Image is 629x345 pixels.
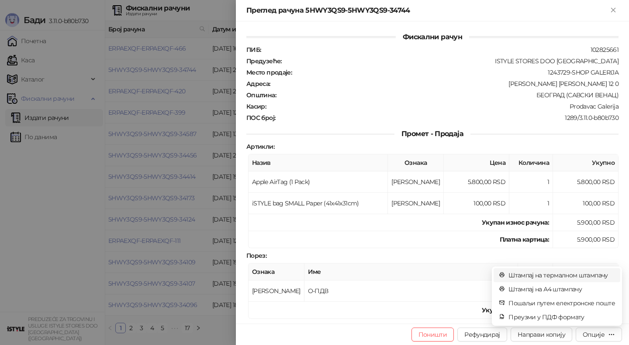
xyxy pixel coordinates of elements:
[246,114,275,122] strong: ПОС број :
[304,280,518,302] td: О-ПДВ
[249,193,388,214] td: iSTYLE bag SMALL Paper (41x41x31cm)
[267,102,619,110] div: Prodavac Galerija
[553,263,619,280] th: Порез
[246,91,276,99] strong: Општина :
[246,5,608,16] div: Преглед рачуна 5HWY3QS9-5HWY3QS9-34744
[482,306,549,314] strong: Укупан износ пореза:
[246,68,292,76] strong: Место продаје :
[518,263,553,280] th: Стопа
[553,193,619,214] td: 100,00 RSD
[283,57,619,65] div: ISTYLE STORES DOO [GEOGRAPHIC_DATA]
[608,5,619,16] button: Close
[246,102,266,110] strong: Касир :
[246,57,282,65] strong: Предузеће :
[444,154,509,171] th: Цена
[388,154,444,171] th: Ознака
[246,80,270,88] strong: Адреса :
[246,252,266,260] strong: Порез :
[583,331,605,338] div: Опције
[482,219,549,226] strong: Укупан износ рачуна :
[508,312,615,322] span: Преузми у ПДФ формату
[277,91,619,99] div: БЕОГРАД (САВСКИ ВЕНАЦ)
[509,171,553,193] td: 1
[511,328,572,342] button: Направи копију
[553,154,619,171] th: Укупно
[262,46,619,54] div: 102825661
[553,231,619,248] td: 5.900,00 RSD
[293,68,619,76] div: 1243729-SHOP GALERIJA
[500,236,549,243] strong: Платна картица :
[576,328,622,342] button: Опције
[249,263,304,280] th: Ознака
[457,328,507,342] button: Рефундирај
[388,193,444,214] td: [PERSON_NAME]
[246,46,261,54] strong: ПИБ :
[271,80,619,88] div: [PERSON_NAME] [PERSON_NAME] 12 0
[249,154,388,171] th: Назив
[388,171,444,193] td: [PERSON_NAME]
[508,284,615,294] span: Штампај на А4 штампачу
[396,33,469,41] span: Фискални рачун
[444,171,509,193] td: 5.800,00 RSD
[508,298,615,308] span: Пошаљи путем електронске поште
[276,114,619,122] div: 1289/3.11.0-b80b730
[553,171,619,193] td: 5.800,00 RSD
[444,193,509,214] td: 100,00 RSD
[509,154,553,171] th: Количина
[394,130,470,138] span: Промет - Продаја
[249,171,388,193] td: Apple AirTag (1 Pack)
[411,328,454,342] button: Поништи
[246,143,274,150] strong: Артикли :
[518,331,565,338] span: Направи копију
[249,280,304,302] td: [PERSON_NAME]
[304,263,518,280] th: Име
[509,193,553,214] td: 1
[508,270,615,280] span: Штампај на термалном штампачу
[553,214,619,231] td: 5.900,00 RSD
